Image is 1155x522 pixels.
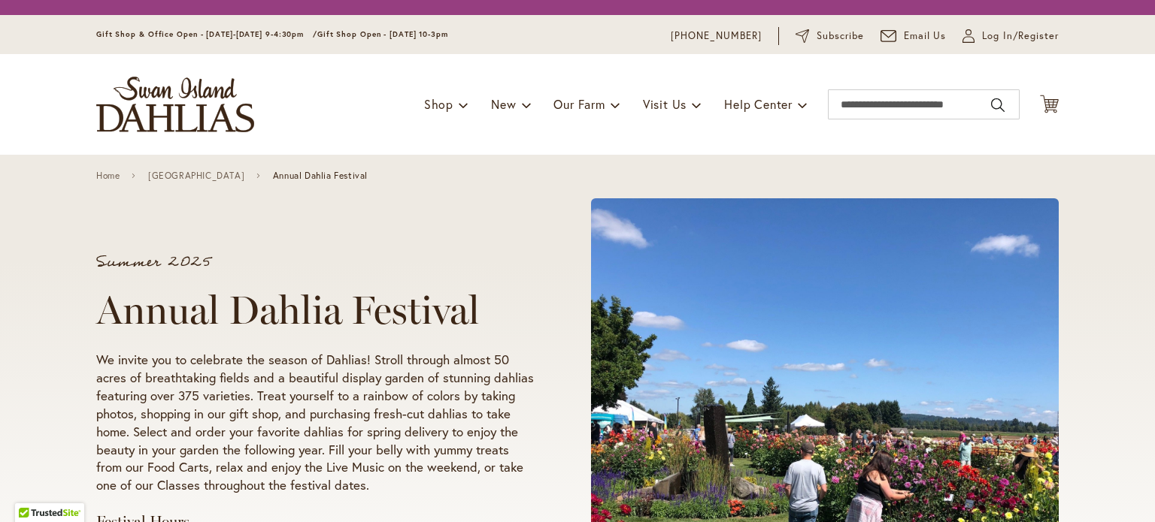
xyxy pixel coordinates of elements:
span: Email Us [904,29,947,44]
a: Email Us [881,29,947,44]
a: store logo [96,77,254,132]
a: [GEOGRAPHIC_DATA] [148,170,244,181]
span: Subscribe [817,29,864,44]
a: Log In/Register [962,29,1059,44]
span: Log In/Register [982,29,1059,44]
span: Help Center [724,96,793,112]
a: [PHONE_NUMBER] [671,29,762,44]
span: Annual Dahlia Festival [273,170,368,181]
a: Home [96,170,120,181]
span: New [491,96,516,112]
span: Visit Us [643,96,687,112]
a: Subscribe [796,29,864,44]
p: We invite you to celebrate the season of Dahlias! Stroll through almost 50 acres of breathtaking ... [96,351,534,495]
span: Shop [424,96,453,112]
p: Summer 2025 [96,255,534,270]
span: Gift Shop Open - [DATE] 10-3pm [317,29,448,39]
h1: Annual Dahlia Festival [96,288,534,333]
span: Gift Shop & Office Open - [DATE]-[DATE] 9-4:30pm / [96,29,317,39]
span: Our Farm [553,96,605,112]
